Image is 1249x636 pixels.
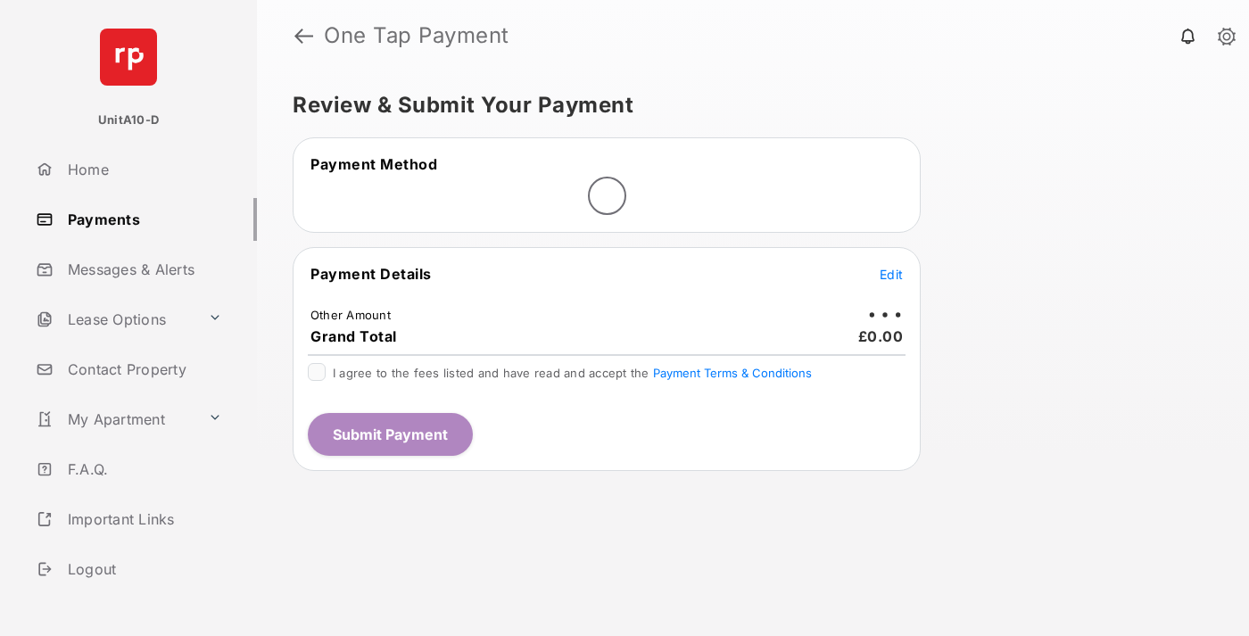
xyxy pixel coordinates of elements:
[880,265,903,283] button: Edit
[100,29,157,86] img: svg+xml;base64,PHN2ZyB4bWxucz0iaHR0cDovL3d3dy53My5vcmcvMjAwMC9zdmciIHdpZHRoPSI2NCIgaGVpZ2h0PSI2NC...
[858,327,904,345] span: £0.00
[310,265,432,283] span: Payment Details
[324,25,509,46] strong: One Tap Payment
[310,307,392,323] td: Other Amount
[310,155,437,173] span: Payment Method
[29,448,257,491] a: F.A.Q.
[29,498,229,541] a: Important Links
[29,548,257,591] a: Logout
[29,248,257,291] a: Messages & Alerts
[308,413,473,456] button: Submit Payment
[880,267,903,282] span: Edit
[310,327,397,345] span: Grand Total
[29,298,201,341] a: Lease Options
[293,95,1199,116] h5: Review & Submit Your Payment
[98,112,159,129] p: UnitA10-D
[29,198,257,241] a: Payments
[653,366,812,380] button: I agree to the fees listed and have read and accept the
[29,148,257,191] a: Home
[29,348,257,391] a: Contact Property
[333,366,812,380] span: I agree to the fees listed and have read and accept the
[29,398,201,441] a: My Apartment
